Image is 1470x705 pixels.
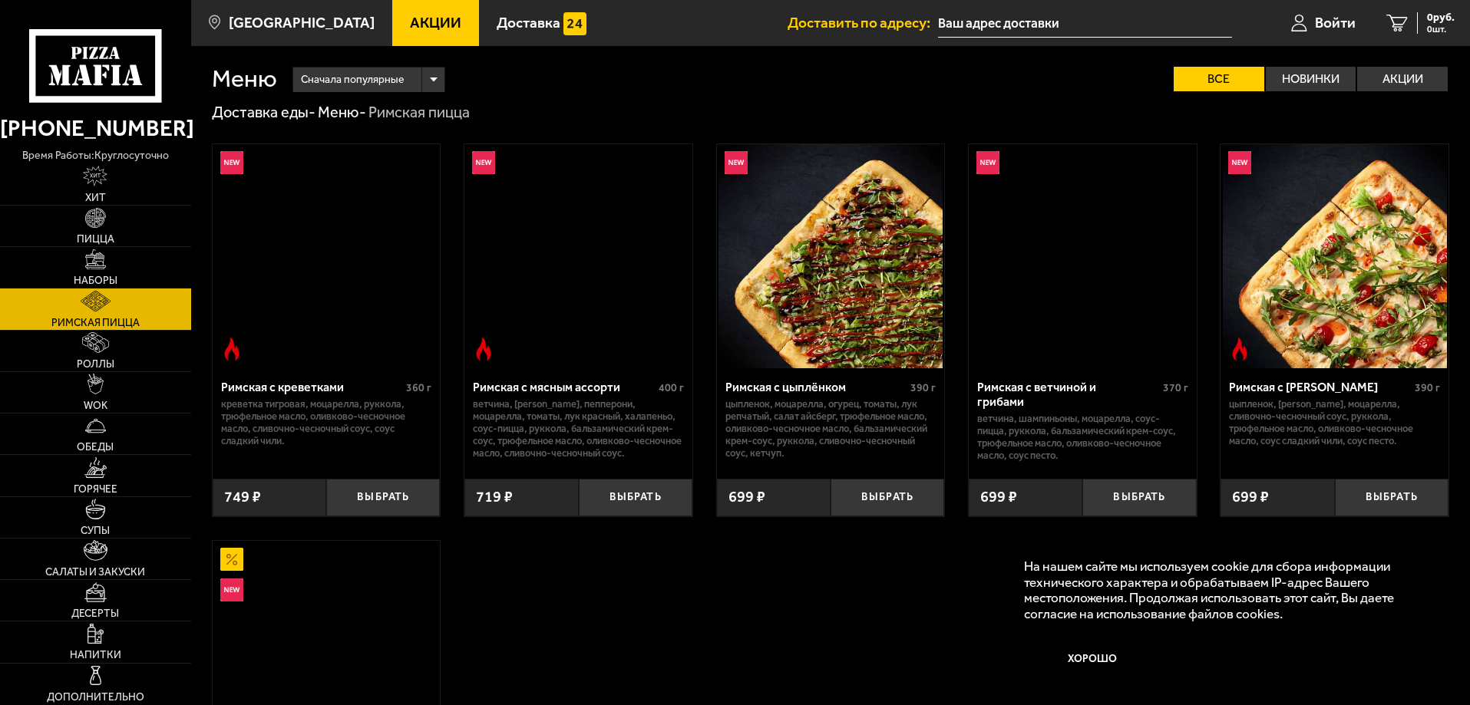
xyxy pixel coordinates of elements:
p: ветчина, шампиньоны, моцарелла, соус-пицца, руккола, бальзамический крем-соус, трюфельное масло, ... [977,413,1188,462]
span: Дополнительно [47,692,144,703]
img: Акционный [220,548,243,571]
img: Новинка [1228,151,1251,174]
label: Новинки [1266,67,1356,91]
span: Доставка [497,15,560,30]
label: Все [1174,67,1264,91]
p: цыпленок, моцарелла, огурец, томаты, лук репчатый, салат айсберг, трюфельное масло, оливково-чесн... [725,398,937,460]
span: 370 г [1163,381,1188,394]
span: Роллы [77,359,114,370]
span: WOK [84,400,107,411]
img: Острое блюдо [1228,338,1251,361]
span: 360 г [406,381,431,394]
div: Римская с цыплёнком [725,380,907,394]
span: [GEOGRAPHIC_DATA] [229,15,375,30]
span: 390 г [1415,381,1440,394]
span: 699 ₽ [728,489,765,505]
div: Римская с креветками [221,380,403,394]
span: Хит [85,193,106,203]
img: Римская с цыплёнком [718,144,943,368]
label: Акции [1357,67,1448,91]
a: НовинкаОстрое блюдоРимская с томатами черри [1221,144,1449,368]
span: 699 ₽ [980,489,1017,505]
span: Горячее [74,484,117,495]
p: креветка тигровая, моцарелла, руккола, трюфельное масло, оливково-чесночное масло, сливочно-чесно... [221,398,432,447]
img: Новинка [220,151,243,174]
span: Супы [81,525,110,536]
button: Выбрать [831,479,944,516]
span: Римская пицца [51,318,140,328]
img: Острое блюдо [472,338,495,361]
button: Выбрать [579,479,692,516]
span: 0 шт. [1427,25,1455,34]
span: Десерты [71,608,119,619]
img: Новинка [976,151,999,174]
span: 390 г [910,381,936,394]
button: Выбрать [326,479,440,516]
p: На нашем сайте мы используем cookie для сбора информации технического характера и обрабатываем IP... [1024,558,1425,622]
span: 0 руб. [1427,12,1455,23]
div: Римская пицца [368,103,470,123]
a: НовинкаРимская с цыплёнком [717,144,945,368]
span: Доставить по адресу: [788,15,938,30]
button: Выбрать [1335,479,1449,516]
img: Острое блюдо [220,338,243,361]
img: Новинка [220,578,243,601]
a: Доставка еды- [212,103,315,121]
span: 400 г [659,381,684,394]
a: Меню- [318,103,366,121]
button: Выбрать [1082,479,1196,516]
div: Римская с [PERSON_NAME] [1229,380,1411,394]
span: Салаты и закуски [45,567,145,578]
img: Новинка [725,151,748,174]
button: Хорошо [1024,637,1162,683]
a: НовинкаРимская с ветчиной и грибами [969,144,1197,368]
a: НовинкаОстрое блюдоРимская с креветками [213,144,441,368]
h1: Меню [212,67,277,91]
span: 719 ₽ [476,489,513,505]
p: цыпленок, [PERSON_NAME], моцарелла, сливочно-чесночный соус, руккола, трюфельное масло, оливково-... [1229,398,1440,447]
span: 699 ₽ [1232,489,1269,505]
div: Римская с ветчиной и грибами [977,380,1159,409]
input: Ваш адрес доставки [938,9,1232,38]
img: Римская с томатами черри [1223,144,1447,368]
span: Войти [1315,15,1356,30]
span: Обеды [77,442,114,453]
span: Акции [410,15,461,30]
p: ветчина, [PERSON_NAME], пепперони, моцарелла, томаты, лук красный, халапеньо, соус-пицца, руккола... [473,398,684,460]
span: 749 ₽ [224,489,261,505]
span: Напитки [70,650,121,661]
img: Новинка [472,151,495,174]
div: Римская с мясным ассорти [473,380,655,394]
span: Наборы [74,275,117,286]
span: Пицца [77,234,114,245]
span: Сначала популярные [301,65,404,94]
img: 15daf4d41897b9f0e9f617042186c801.svg [563,12,586,35]
a: НовинкаОстрое блюдоРимская с мясным ассорти [464,144,692,368]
